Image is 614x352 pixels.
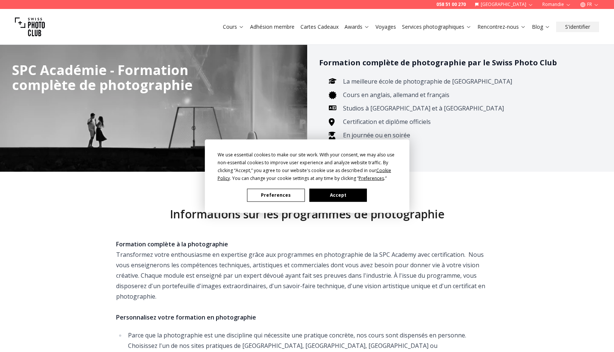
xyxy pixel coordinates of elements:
[359,175,384,181] span: Preferences
[218,150,397,182] div: We use essential cookies to make our site work. With your consent, we may also use non-essential ...
[218,167,391,181] span: Cookie Policy
[205,139,409,213] div: Cookie Consent Prompt
[247,189,305,202] button: Preferences
[309,189,367,202] button: Accept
